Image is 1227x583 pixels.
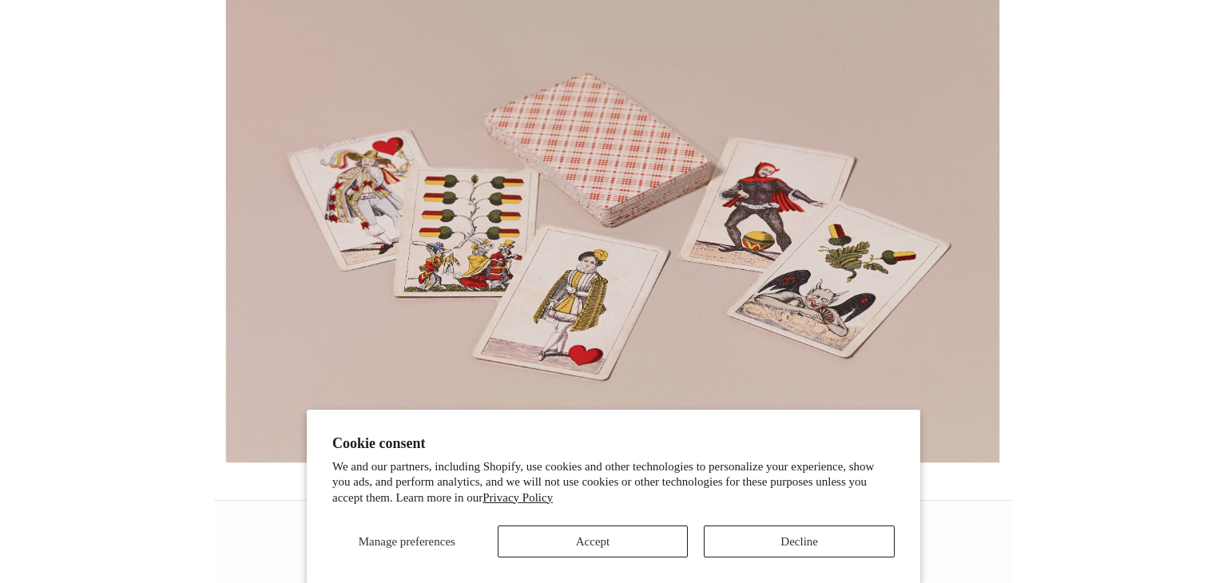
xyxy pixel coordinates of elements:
[482,491,553,504] a: Privacy Policy
[359,535,455,548] span: Manage preferences
[332,435,895,452] h2: Cookie consent
[332,525,482,557] button: Manage preferences
[704,525,895,557] button: Decline
[498,525,689,557] button: Accept
[332,459,895,506] p: We and our partners, including Shopify, use cookies and other technologies to personalize your ex...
